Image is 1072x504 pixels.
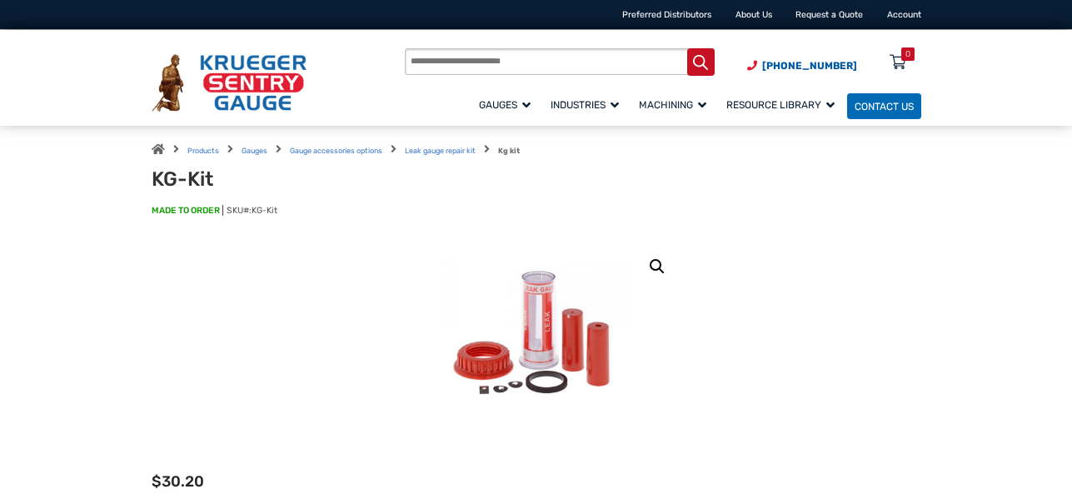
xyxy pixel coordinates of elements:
[152,204,220,217] span: MADE TO ORDER
[551,99,619,111] span: Industries
[543,91,631,120] a: Industries
[405,147,476,155] a: Leak gauge repair kit
[795,9,863,20] a: Request a Quote
[762,60,857,72] span: [PHONE_NUMBER]
[222,205,277,216] span: SKU#:
[639,99,706,111] span: Machining
[622,9,711,20] a: Preferred Distributors
[442,242,630,429] img: KG-Kit
[735,9,772,20] a: About Us
[642,252,672,282] a: View full-screen image gallery
[187,147,219,155] a: Products
[719,91,847,120] a: Resource Library
[631,91,719,120] a: Machining
[290,147,382,155] a: Gauge accessories options
[252,205,277,216] span: KG-Kit
[152,167,460,192] h1: KG-Kit
[905,47,910,61] div: 0
[479,99,531,111] span: Gauges
[847,93,921,119] a: Contact Us
[471,91,543,120] a: Gauges
[152,472,204,491] bdi: 30.20
[152,54,307,112] img: Krueger Sentry Gauge
[855,100,914,112] span: Contact Us
[726,99,835,111] span: Resource Library
[498,147,520,155] strong: Kg kit
[152,472,162,491] span: $
[242,147,267,155] a: Gauges
[887,9,921,20] a: Account
[747,58,857,73] a: Phone Number (920) 434-8860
